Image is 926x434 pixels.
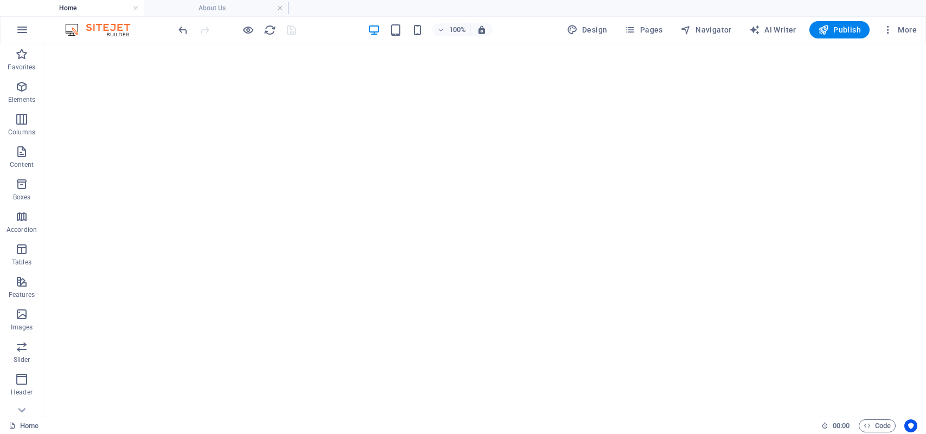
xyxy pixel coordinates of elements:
button: Design [563,21,612,38]
span: : [840,422,842,430]
p: Header [11,388,33,397]
button: reload [263,23,276,36]
h6: 100% [449,23,466,36]
i: On resize automatically adjust zoom level to fit chosen device. [477,25,487,35]
p: Columns [8,128,35,137]
button: 100% [432,23,471,36]
div: Design (Ctrl+Alt+Y) [563,21,612,38]
span: Pages [624,24,662,35]
p: Images [11,323,33,332]
span: 00 00 [833,419,850,432]
p: Tables [12,258,31,267]
p: Favorites [8,63,35,72]
p: Features [9,290,35,299]
span: AI Writer [749,24,796,35]
a: Click to cancel selection. Double-click to open Pages [9,419,39,432]
p: Slider [14,355,30,364]
p: Accordion [7,225,37,234]
img: Editor Logo [62,23,144,36]
span: More [883,24,917,35]
span: Navigator [680,24,732,35]
p: Boxes [13,193,31,202]
span: Design [567,24,608,35]
button: Code [859,419,896,432]
button: Pages [620,21,667,38]
button: AI Writer [745,21,801,38]
button: More [878,21,921,38]
button: Publish [809,21,870,38]
button: Navigator [676,21,736,38]
button: Usercentrics [904,419,917,432]
span: Publish [818,24,861,35]
span: Code [864,419,891,432]
h4: About Us [144,2,289,14]
p: Content [10,160,34,169]
h6: Session time [821,419,850,432]
button: undo [176,23,189,36]
i: Undo: Change menu items (Ctrl+Z) [177,24,189,36]
p: Elements [8,95,36,104]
